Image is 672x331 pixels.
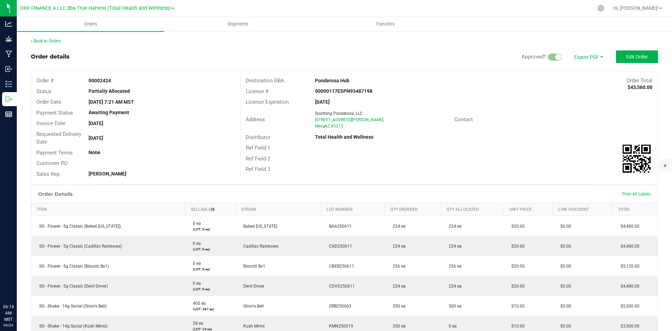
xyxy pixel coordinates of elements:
[626,54,648,60] span: Edit Order
[325,304,351,309] span: ORB250603
[389,224,406,229] span: 224 ea
[246,77,284,84] span: Destination DBA
[5,96,12,103] inline-svg: Outbound
[557,324,571,329] span: $0.00
[389,244,406,249] span: 224 ea
[240,264,265,269] span: Biscotti Bx1
[189,227,231,232] p: (LOT: 0 ea)
[246,134,271,140] span: Distributor
[7,275,28,296] iframe: Resource center
[31,53,70,61] div: Order details
[246,166,270,172] span: Ref Field 3
[623,145,651,173] qrcode: 00002424
[189,241,201,246] span: 0 ea
[557,264,571,269] span: $0.00
[38,191,72,197] h1: Order Details
[189,306,231,312] p: (LOT: 387 ea)
[389,284,406,289] span: 224 ea
[36,120,65,126] span: Invoice Date
[628,84,652,90] strong: $43,560.00
[189,247,231,252] p: (LOT: 0 ea)
[617,284,639,289] span: $4,480.00
[89,99,134,105] strong: [DATE] 7:21 AM MST
[189,287,231,292] p: (LOT: 0 ea)
[31,39,61,43] a: Back to Orders
[89,135,103,141] strong: [DATE]
[240,224,277,229] span: Baked [US_STATE]
[445,284,462,289] span: 224 ea
[5,50,12,57] inline-svg: Manufacturing
[325,244,352,249] span: CAD250611
[89,120,103,126] strong: [DATE]
[325,284,355,289] span: CDVD250611
[445,264,462,269] span: 256 ea
[441,203,504,216] th: Qty Allocated
[36,150,73,156] span: Payment Terms
[445,224,462,229] span: 224 ea
[246,88,268,95] span: License #
[324,124,330,129] span: AZ
[613,203,658,216] th: Total
[189,221,201,226] span: 0 ea
[385,203,441,216] th: Qty Ordered
[508,264,525,269] span: $20.00
[218,21,258,27] span: Shipments
[89,88,130,94] strong: Partially Allocated
[596,5,605,12] div: Manage settings
[567,50,609,63] li: Export PDF
[246,116,265,123] span: Address
[324,124,324,129] span: ,
[626,77,652,84] span: Order Total
[5,65,12,73] inline-svg: Inbound
[311,17,459,32] a: Transfers
[246,99,289,105] span: License Expiration
[189,261,201,266] span: 0 ea
[315,111,363,116] span: Soothing Ponderosa, LLC
[557,244,571,249] span: $0.00
[36,110,73,116] span: Payment Status
[36,171,59,177] span: Sales Rep
[445,304,462,309] span: 500 ea
[3,323,14,328] p: 09/24
[246,145,270,151] span: Ref Field 1
[325,264,354,269] span: CBXB250611
[240,284,264,289] span: Devil Driver
[17,17,164,32] a: Orders
[389,324,406,329] span: 350 ea
[557,224,571,229] span: $0.00
[36,224,121,229] span: SG - Flower - 5g Classic (Baked [US_STATE])
[617,264,639,269] span: $5,120.00
[189,267,231,272] p: (LOT: 0 ea)
[508,324,525,329] span: $10.00
[508,284,525,289] span: $20.00
[508,224,525,229] span: $20.00
[389,304,406,309] span: 550 ea
[454,116,473,123] span: Contact
[617,244,639,249] span: $4,480.00
[508,304,525,309] span: $10.00
[36,99,61,105] span: Order Date
[508,244,525,249] span: $20.00
[557,284,571,289] span: $0.00
[240,304,264,309] span: Orion's Belt
[240,324,265,329] span: Kush Mints
[89,110,129,115] strong: Awaiting Payment
[89,78,111,83] strong: 00002424
[389,264,406,269] span: 256 ea
[521,54,546,60] span: Approved?
[189,301,206,306] span: 405 ea
[622,192,651,196] span: Print All Labels
[617,304,639,309] span: $5,500.00
[189,281,201,286] span: 0 ea
[504,203,553,216] th: Unit Price
[315,117,384,122] span: [STREET_ADDRESS][PERSON_NAME]
[5,81,12,88] inline-svg: Inventory
[325,324,353,329] span: KMN250519
[445,324,457,329] span: 0 ea
[613,5,659,11] span: Hi, [PERSON_NAME]!
[36,304,107,309] span: SG - Shake - 14g Social (Orion's Belt)
[3,304,14,323] p: 06:14 AM MST
[616,50,658,63] button: Edit Order
[445,244,462,249] span: 224 ea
